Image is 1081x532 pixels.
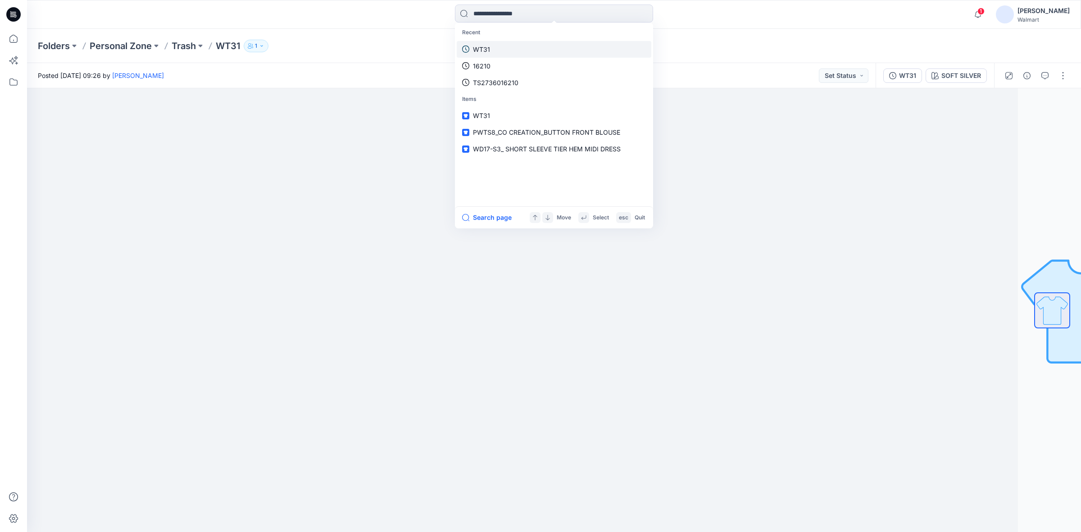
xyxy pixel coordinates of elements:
a: WD17-S3_ SHORT SLEEVE TIER HEM MIDI DRESS [457,141,651,157]
button: WT31 [883,68,922,83]
a: Personal Zone [90,40,152,52]
a: Trash [172,40,196,52]
button: 1 [244,40,268,52]
span: WT31 [473,112,490,119]
button: Search page [462,212,512,223]
div: SOFT SILVER [941,71,981,81]
p: WT31 [216,40,240,52]
a: TS2736016210 [457,74,651,91]
button: SOFT SILVER [926,68,987,83]
span: 1 [977,8,985,15]
p: esc [619,213,628,223]
a: 16210 [457,58,651,74]
p: Items [457,91,651,108]
p: TS2736016210 [473,78,518,87]
span: WD17-S3_ SHORT SLEEVE TIER HEM MIDI DRESS [473,145,621,153]
a: Folders [38,40,70,52]
a: WT31 [457,41,651,58]
p: 16210 [473,61,491,71]
p: WT31 [473,45,490,54]
a: [PERSON_NAME] [112,72,164,79]
div: [PERSON_NAME] [1017,5,1070,16]
button: Details [1020,68,1034,83]
div: WT31 [899,71,916,81]
p: Quit [635,213,645,223]
a: PWTS8_CO CREATION_BUTTON FRONT BLOUSE [457,124,651,141]
p: 1 [255,41,257,51]
div: Walmart [1017,16,1070,23]
img: avatar [996,5,1014,23]
span: Posted [DATE] 09:26 by [38,71,164,80]
a: WT31 [457,107,651,124]
p: Select [593,213,609,223]
p: Move [557,213,571,223]
span: PWTS8_CO CREATION_BUTTON FRONT BLOUSE [473,128,620,136]
img: All colorways [1035,293,1069,327]
p: Recent [457,24,651,41]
